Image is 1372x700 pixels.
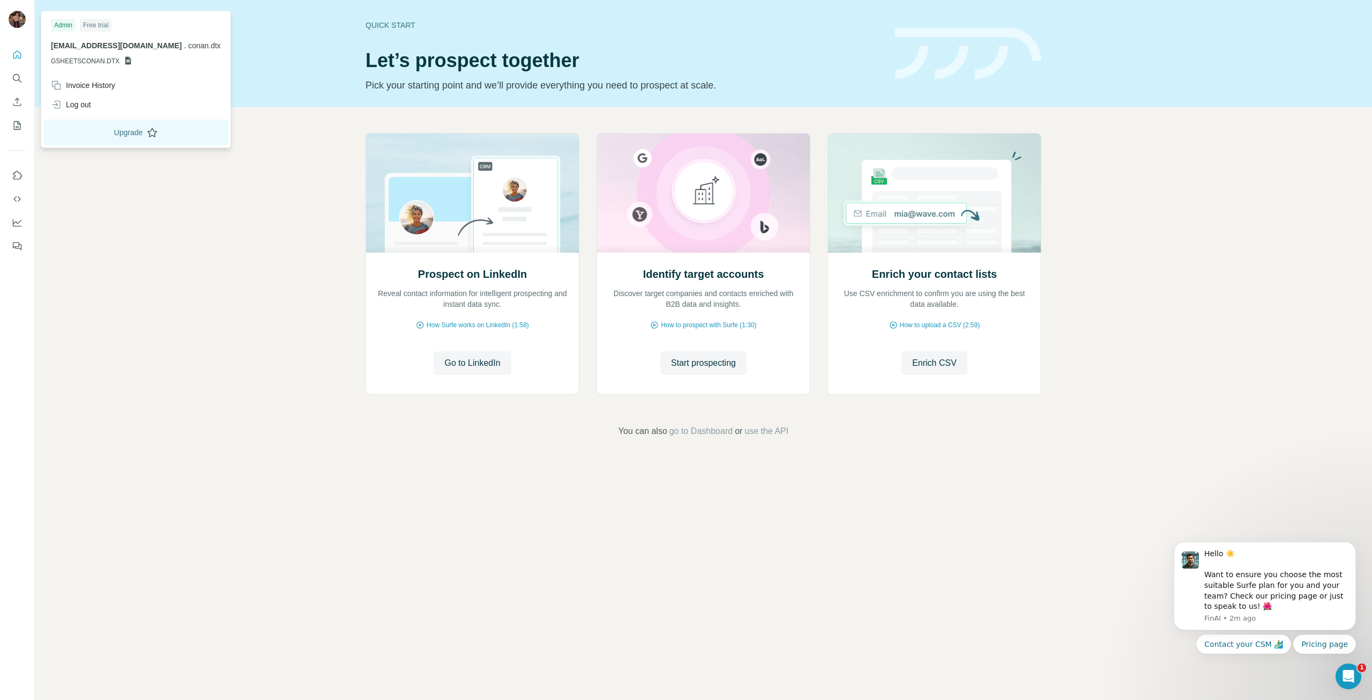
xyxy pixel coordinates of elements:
span: Go to LinkedIn [444,357,500,370]
p: Discover target companies and contacts enriched with B2B data and insights. [608,288,799,310]
img: Enrich your contact lists [827,134,1041,253]
p: Use CSV enrichment to confirm you are using the best data available. [839,288,1030,310]
h2: Identify target accounts [643,267,764,282]
img: Prospect on LinkedIn [366,134,579,253]
span: You can also [618,425,667,438]
p: Reveal contact information for intelligent prospecting and instant data sync. [377,288,568,310]
span: How to upload a CSV (2:59) [900,320,980,330]
button: go to Dashboard [669,425,733,438]
button: Use Surfe API [9,189,26,209]
button: Enrich CSV [9,92,26,112]
button: Upgrade [43,120,228,145]
iframe: Intercom live chat [1336,664,1361,689]
div: Free trial [80,19,111,32]
span: How to prospect with Surfe (1:30) [661,320,756,330]
img: Avatar [9,11,26,28]
span: . [184,41,186,50]
div: Invoice History [51,80,115,91]
span: [EMAIL_ADDRESS][DOMAIN_NAME] [51,41,182,50]
iframe: Intercom notifications message [1158,506,1372,671]
span: Enrich CSV [912,357,957,370]
span: conan.dtx [188,41,221,50]
p: Pick your starting point and we’ll provide everything you need to prospect at scale. [366,78,882,93]
button: use the API [744,425,788,438]
button: Enrich CSV [901,351,967,375]
button: Go to LinkedIn [434,351,511,375]
h1: Let’s prospect together [366,50,882,71]
span: or [735,425,742,438]
button: Dashboard [9,213,26,232]
button: Search [9,69,26,88]
button: My lists [9,116,26,135]
span: 1 [1358,664,1366,672]
h2: Prospect on LinkedIn [418,267,527,282]
button: Quick start [9,45,26,64]
button: Feedback [9,237,26,256]
h2: Enrich your contact lists [872,267,997,282]
div: Log out [51,99,91,110]
div: Quick start [366,20,882,31]
span: GSHEETSCONAN.DTX [51,56,120,66]
img: Identify target accounts [596,134,810,253]
button: Use Surfe on LinkedIn [9,166,26,185]
img: banner [895,28,1041,80]
span: Start prospecting [671,357,736,370]
button: Start prospecting [660,351,747,375]
span: How Surfe works on LinkedIn (1:58) [427,320,529,330]
div: Admin [51,19,76,32]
